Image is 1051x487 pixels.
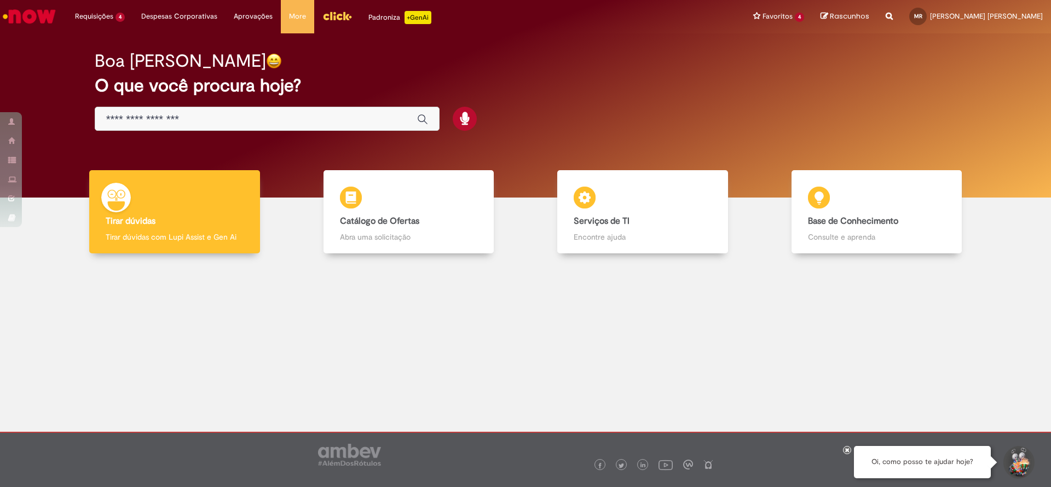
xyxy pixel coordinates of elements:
img: logo_footer_twitter.png [619,463,624,468]
img: logo_footer_facebook.png [597,463,603,468]
p: +GenAi [405,11,431,24]
span: Favoritos [763,11,793,22]
img: logo_footer_naosei.png [703,460,713,469]
h2: Boa [PERSON_NAME] [95,51,266,71]
span: 4 [116,13,125,22]
span: Requisições [75,11,113,22]
button: Iniciar Conversa de Suporte [1002,446,1035,479]
div: Padroniza [368,11,431,24]
b: Base de Conhecimento [808,216,898,227]
p: Tirar dúvidas com Lupi Assist e Gen Ai [106,231,244,242]
img: click_logo_yellow_360x200.png [322,8,352,24]
span: Rascunhos [830,11,869,21]
a: Tirar dúvidas Tirar dúvidas com Lupi Assist e Gen Ai [57,170,292,254]
span: Aprovações [234,11,273,22]
img: logo_footer_ambev_rotulo_gray.png [318,444,381,466]
a: Catálogo de Ofertas Abra uma solicitação [292,170,526,254]
span: [PERSON_NAME] [PERSON_NAME] [930,11,1043,21]
img: logo_footer_linkedin.png [640,462,646,469]
b: Tirar dúvidas [106,216,155,227]
a: Serviços de TI Encontre ajuda [525,170,760,254]
p: Consulte e aprenda [808,231,946,242]
a: Base de Conhecimento Consulte e aprenda [760,170,994,254]
b: Serviços de TI [574,216,630,227]
img: happy-face.png [266,53,282,69]
b: Catálogo de Ofertas [340,216,419,227]
img: logo_footer_workplace.png [683,460,693,469]
img: logo_footer_youtube.png [659,457,673,472]
div: Oi, como posso te ajudar hoje? [854,446,991,478]
span: More [289,11,306,22]
img: ServiceNow [1,5,57,27]
p: Encontre ajuda [574,231,712,242]
span: MR [914,13,922,20]
a: Rascunhos [821,11,869,22]
span: Despesas Corporativas [141,11,217,22]
span: 4 [795,13,804,22]
p: Abra uma solicitação [340,231,478,242]
h2: O que você procura hoje? [95,76,957,95]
